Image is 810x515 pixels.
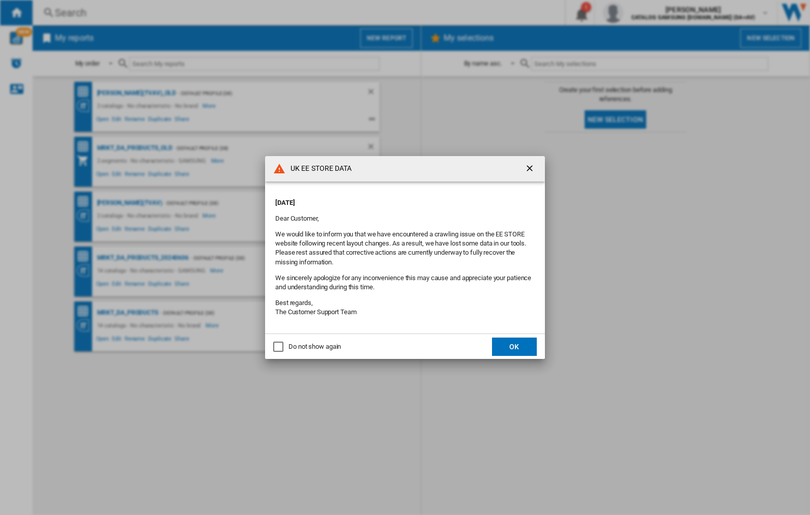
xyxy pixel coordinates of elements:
[285,164,352,174] h4: UK EE STORE DATA
[492,338,537,356] button: OK
[520,159,541,179] button: getI18NText('BUTTONS.CLOSE_DIALOG')
[288,342,341,351] div: Do not show again
[275,298,535,317] p: Best regards, The Customer Support Team
[275,199,295,206] strong: [DATE]
[273,342,341,352] md-checkbox: Do not show again
[275,274,535,292] p: We sincerely apologize for any inconvenience this may cause and appreciate your patience and unde...
[275,230,535,267] p: We would like to inform you that we have encountered a crawling issue on the EE STORE website fol...
[275,214,535,223] p: Dear Customer,
[525,163,537,175] ng-md-icon: getI18NText('BUTTONS.CLOSE_DIALOG')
